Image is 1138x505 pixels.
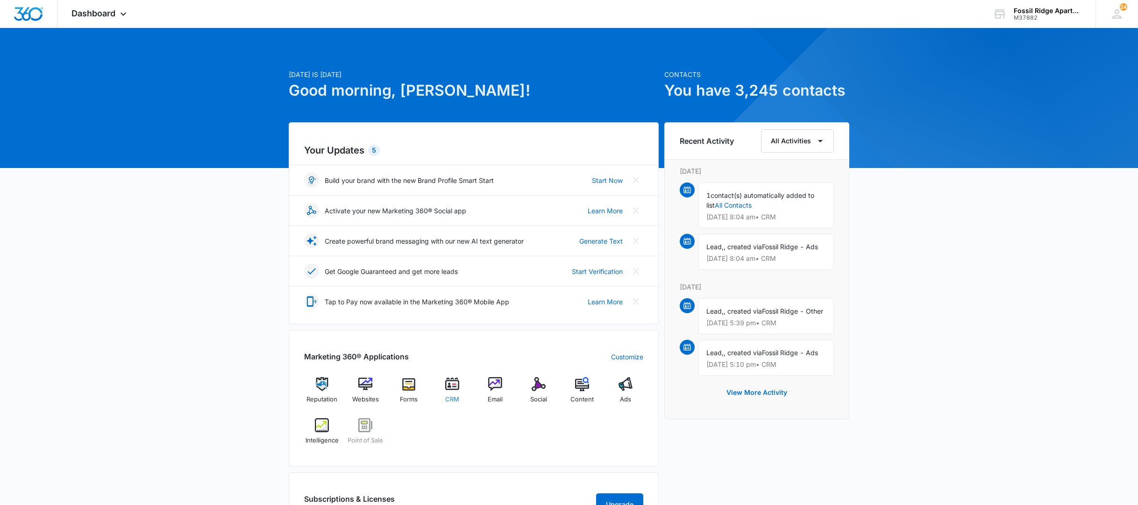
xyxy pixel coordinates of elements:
[717,381,797,404] button: View More Activity
[588,206,623,216] a: Learn More
[306,436,339,445] span: Intelligence
[1120,3,1127,11] div: notifications count
[724,243,762,251] span: , created via
[611,352,643,362] a: Customize
[521,377,557,411] a: Social
[325,297,509,307] p: Tap to Pay now available in the Marketing 360® Mobile App
[680,166,834,176] p: [DATE]
[325,236,524,246] p: Create powerful brand messaging with our new AI text generator
[715,201,752,209] a: All Contacts
[391,377,427,411] a: Forms
[325,267,458,276] p: Get Google Guaranteed and get more leads
[1014,14,1082,21] div: account id
[352,395,379,404] span: Websites
[368,145,380,156] div: 5
[628,264,643,279] button: Close
[706,361,826,368] p: [DATE] 5:10 pm • CRM
[570,395,594,404] span: Content
[706,307,724,315] span: Lead,
[724,349,762,357] span: , created via
[488,395,503,404] span: Email
[348,436,383,445] span: Point of Sale
[304,351,409,362] h2: Marketing 360® Applications
[434,377,470,411] a: CRM
[762,349,818,357] span: Fossil Ridge - Ads
[304,377,340,411] a: Reputation
[304,418,340,452] a: Intelligence
[1120,3,1127,11] span: 24
[680,135,734,147] h6: Recent Activity
[348,377,384,411] a: Websites
[607,377,643,411] a: Ads
[628,233,643,248] button: Close
[628,203,643,218] button: Close
[348,418,384,452] a: Point of Sale
[477,377,513,411] a: Email
[706,191,711,199] span: 1
[579,236,623,246] a: Generate Text
[628,294,643,309] button: Close
[572,267,623,276] a: Start Verification
[706,320,826,326] p: [DATE] 5:39 pm • CRM
[588,297,623,307] a: Learn More
[706,255,826,262] p: [DATE] 8:04 am • CRM
[400,395,418,404] span: Forms
[762,243,818,251] span: Fossil Ridge - Ads
[289,70,659,79] p: [DATE] is [DATE]
[289,79,659,102] h1: Good morning, [PERSON_NAME]!
[680,282,834,292] p: [DATE]
[325,206,466,216] p: Activate your new Marketing 360® Social app
[325,175,494,185] p: Build your brand with the new Brand Profile Smart Start
[445,395,459,404] span: CRM
[530,395,547,404] span: Social
[306,395,337,404] span: Reputation
[762,307,823,315] span: Fossil Ridge - Other
[620,395,631,404] span: Ads
[304,143,643,157] h2: Your Updates
[592,175,623,185] a: Start Now
[706,214,826,220] p: [DATE] 8:04 am • CRM
[564,377,600,411] a: Content
[761,129,834,153] button: All Activities
[1014,7,1082,14] div: account name
[71,8,115,18] span: Dashboard
[706,243,724,251] span: Lead,
[724,307,762,315] span: , created via
[706,349,724,357] span: Lead,
[664,70,849,79] p: Contacts
[664,79,849,102] h1: You have 3,245 contacts
[628,173,643,188] button: Close
[706,191,814,209] span: contact(s) automatically added to list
